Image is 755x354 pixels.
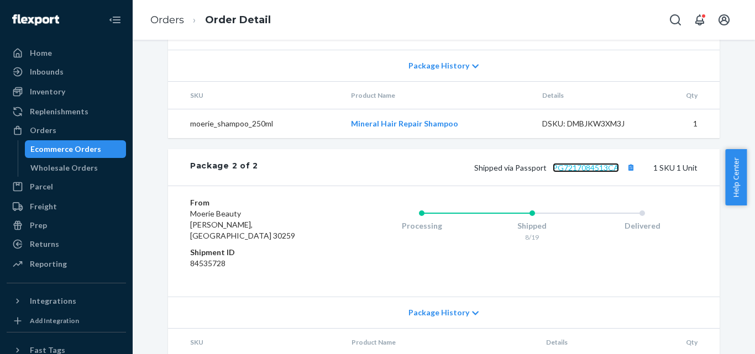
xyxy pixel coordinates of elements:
div: Returns [30,239,59,250]
div: DSKU: DMBJKW3XM3J [542,118,646,129]
td: 1 [654,109,720,139]
td: moerie_shampoo_250ml [168,109,342,139]
div: Inbounds [30,66,64,77]
span: Package History [408,307,469,318]
a: Replenishments [7,103,126,120]
a: Reporting [7,255,126,273]
a: Inventory [7,83,126,101]
div: Orders [30,125,56,136]
a: Orders [7,121,126,139]
div: Reporting [30,258,67,270]
div: Shipped [477,220,588,231]
span: Moerie Beauty [PERSON_NAME], [GEOGRAPHIC_DATA] 30259 [190,209,295,240]
div: 1 SKU 1 Unit [258,160,698,175]
th: Product Name [342,82,533,109]
span: Package History [408,60,469,71]
img: Flexport logo [12,14,59,25]
button: Open notifications [689,9,711,31]
div: Parcel [30,181,53,192]
th: Details [533,82,655,109]
div: Processing [366,220,477,231]
a: Inbounds [7,63,126,81]
dd: 84535728 [190,258,322,269]
a: Mineral Hair Repair Shampoo [351,119,458,128]
span: Shipped via Passport [474,163,638,172]
div: Home [30,47,52,59]
button: Open Search Box [664,9,686,31]
a: Wholesale Orders [25,159,127,177]
dt: From [190,197,322,208]
a: Order Detail [205,14,271,26]
div: Package 2 of 2 [190,160,258,175]
button: Integrations [7,292,126,310]
a: Freight [7,198,126,215]
div: Ecommerce Orders [30,144,101,155]
a: PG7217084513CA [553,163,619,172]
dt: Shipment ID [190,247,322,258]
a: Add Integration [7,314,126,327]
th: SKU [168,82,342,109]
a: Parcel [7,178,126,196]
div: Delivered [587,220,698,231]
a: Home [7,44,126,62]
div: 8/19 [477,233,588,242]
ol: breadcrumbs [141,4,280,36]
button: Copy tracking number [623,160,638,175]
a: Orders [150,14,184,26]
button: Open account menu [713,9,735,31]
button: Help Center [725,149,747,205]
div: Wholesale Orders [30,162,98,173]
a: Prep [7,216,126,234]
div: Prep [30,220,47,231]
div: Add Integration [30,316,79,325]
a: Returns [7,235,126,253]
div: Inventory [30,86,65,97]
button: Close Navigation [104,9,126,31]
div: Freight [30,201,57,212]
div: Integrations [30,295,76,307]
th: Qty [654,82,720,109]
div: Replenishments [30,106,88,117]
a: Ecommerce Orders [25,140,127,158]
